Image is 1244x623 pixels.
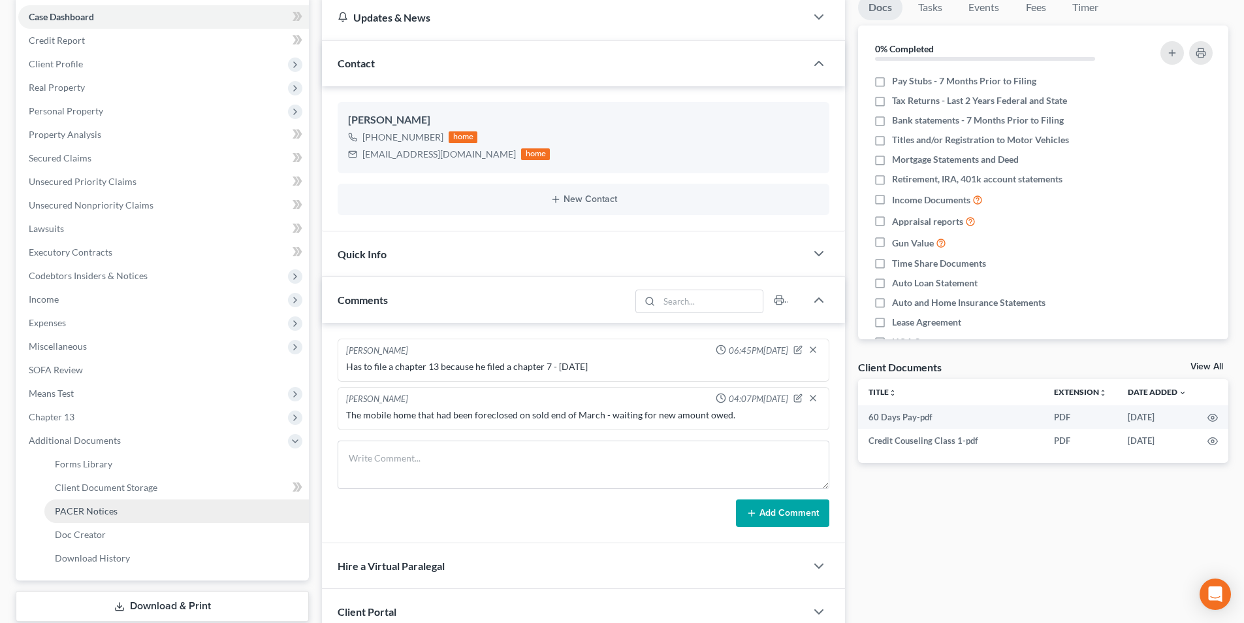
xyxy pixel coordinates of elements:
span: Forms Library [55,458,112,469]
span: Quick Info [338,248,387,260]
span: Bank statements - 7 Months Prior to Filing [892,114,1064,127]
a: Extensionunfold_more [1054,387,1107,397]
div: Open Intercom Messenger [1200,579,1231,610]
a: Forms Library [44,452,309,476]
a: Case Dashboard [18,5,309,29]
div: Updates & News [338,10,790,24]
span: Time Share Documents [892,257,986,270]
span: Auto Loan Statement [892,277,978,290]
span: Comments [338,294,388,306]
a: Credit Report [18,29,309,52]
div: Has to file a chapter 13 because he filed a chapter 7 - [DATE] [346,360,821,373]
a: Client Document Storage [44,476,309,499]
div: Client Documents [858,360,942,374]
a: View All [1190,362,1223,371]
a: Download History [44,547,309,570]
div: [PERSON_NAME] [348,112,819,128]
a: Titleunfold_more [869,387,897,397]
a: Unsecured Priority Claims [18,170,309,194]
span: Client Document Storage [55,482,157,493]
td: PDF [1044,405,1117,429]
button: Add Comment [736,499,829,527]
div: The mobile home that had been foreclosed on sold end of March - waiting for new amount owed. [346,409,821,422]
span: Hire a Virtual Paralegal [338,560,445,572]
span: Chapter 13 [29,411,74,422]
span: Case Dashboard [29,11,94,22]
span: Titles and/or Registration to Motor Vehicles [892,133,1069,146]
span: Secured Claims [29,152,91,163]
td: Credit Couseling Class 1-pdf [858,429,1044,452]
div: [EMAIL_ADDRESS][DOMAIN_NAME] [362,148,516,161]
i: unfold_more [889,389,897,397]
a: Lawsuits [18,217,309,241]
span: Means Test [29,388,74,399]
span: Unsecured Nonpriority Claims [29,199,153,210]
a: SOFA Review [18,358,309,382]
button: New Contact [348,194,819,205]
a: Secured Claims [18,146,309,170]
span: Client Profile [29,58,83,69]
div: home [521,148,550,160]
span: Codebtors Insiders & Notices [29,270,148,281]
span: Auto and Home Insurance Statements [892,296,1045,309]
div: home [449,131,477,143]
span: Unsecured Priority Claims [29,176,136,187]
span: Executory Contracts [29,246,112,258]
span: HOA Statement [892,335,957,348]
span: Retirement, IRA, 401k account statements [892,173,1062,186]
span: 04:07PM[DATE] [729,393,788,405]
span: Doc Creator [55,529,106,540]
div: [PERSON_NAME] [346,393,408,406]
td: PDF [1044,429,1117,452]
span: Real Property [29,82,85,93]
span: 06:45PM[DATE] [729,345,788,357]
span: Download History [55,552,130,564]
span: Appraisal reports [892,215,963,228]
span: Client Portal [338,605,396,618]
div: [PERSON_NAME] [346,345,408,358]
span: Credit Report [29,35,85,46]
a: Property Analysis [18,123,309,146]
span: Additional Documents [29,435,121,446]
span: Gun Value [892,237,934,250]
a: PACER Notices [44,499,309,523]
i: expand_more [1179,389,1187,397]
a: Download & Print [16,591,309,622]
span: Miscellaneous [29,341,87,352]
span: SOFA Review [29,364,83,375]
strong: 0% Completed [875,43,934,54]
span: Lawsuits [29,223,64,234]
a: Date Added expand_more [1128,387,1187,397]
td: [DATE] [1117,429,1197,452]
td: [DATE] [1117,405,1197,429]
td: 60 Days Pay-pdf [858,405,1044,429]
span: Lease Agreement [892,316,961,329]
span: Contact [338,57,375,69]
a: Executory Contracts [18,241,309,264]
span: Pay Stubs - 7 Months Prior to Filing [892,75,1036,88]
span: Tax Returns - Last 2 Years Federal and State [892,94,1067,107]
a: Doc Creator [44,523,309,547]
span: Mortgage Statements and Deed [892,153,1019,166]
span: Property Analysis [29,129,101,140]
a: Unsecured Nonpriority Claims [18,194,309,217]
span: Income [29,294,59,305]
span: Expenses [29,317,66,328]
span: Income Documents [892,194,970,207]
i: unfold_more [1099,389,1107,397]
span: Personal Property [29,105,103,116]
div: [PHONE_NUMBER] [362,131,443,144]
input: Search... [660,290,763,312]
span: PACER Notices [55,505,118,516]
